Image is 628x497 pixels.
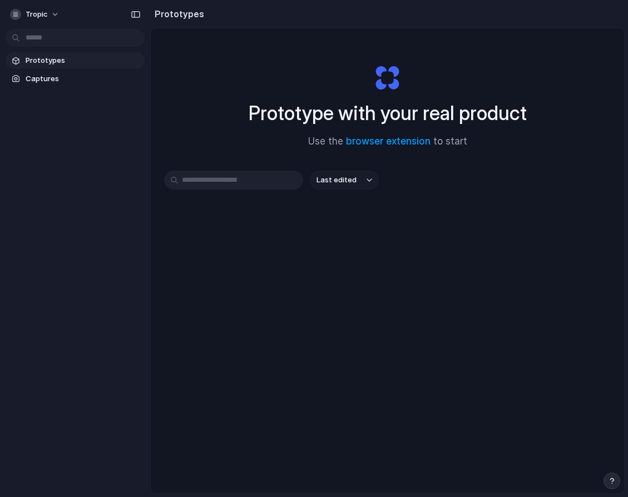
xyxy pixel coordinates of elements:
button: Last edited [310,171,379,190]
a: browser extension [346,136,431,147]
a: Captures [6,71,145,87]
span: Prototypes [26,55,140,66]
a: Prototypes [6,52,145,69]
span: Last edited [317,175,357,186]
h2: Prototypes [150,7,204,21]
button: Tropic [6,6,65,23]
span: Tropic [26,9,48,20]
span: Use the to start [308,135,467,149]
span: Captures [26,73,140,85]
h1: Prototype with your real product [249,98,527,128]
